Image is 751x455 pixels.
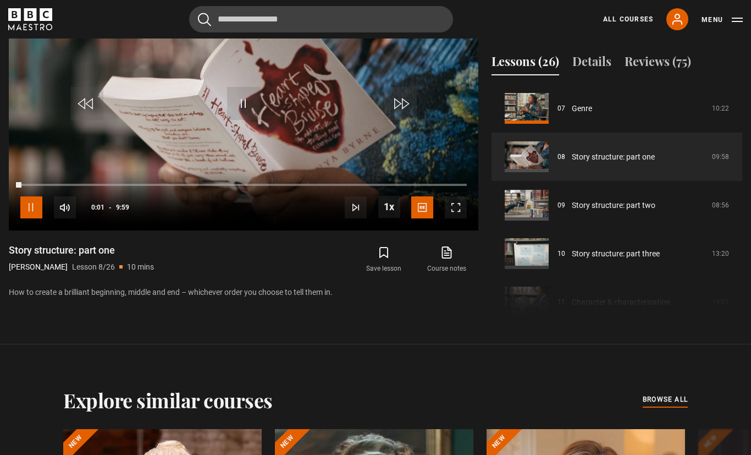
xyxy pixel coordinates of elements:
a: Story structure: part three [572,248,660,260]
button: Toggle navigation [702,14,743,25]
span: 9:59 [116,198,129,217]
button: Mute [54,196,76,218]
span: 0:01 [91,198,104,217]
div: Progress Bar [20,184,467,186]
a: All Courses [603,14,653,24]
button: Next Lesson [345,196,367,218]
a: Story structure: part two [572,200,655,211]
button: Lessons (26) [492,52,559,75]
button: Details [572,52,611,75]
p: How to create a brilliant beginning, middle and end – whichever order you choose to tell them in. [9,287,478,298]
input: Search [189,6,453,32]
button: Pause [20,196,42,218]
button: Captions [411,196,433,218]
span: browse all [643,394,688,405]
h2: Explore similar courses [63,388,273,412]
button: Submit the search query [198,13,211,26]
h1: Story structure: part one [9,244,154,257]
p: [PERSON_NAME] [9,261,68,273]
a: Story structure: part one [572,151,655,163]
a: Course notes [416,244,478,276]
button: Reviews (75) [625,52,691,75]
button: Save lesson [352,244,415,276]
button: Fullscreen [445,196,467,218]
a: browse all [643,394,688,406]
button: Playback Rate [378,196,400,218]
a: Genre [572,103,592,114]
p: Lesson 8/26 [72,261,115,273]
svg: BBC Maestro [8,8,52,30]
p: 10 mins [127,261,154,273]
span: - [109,204,112,211]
